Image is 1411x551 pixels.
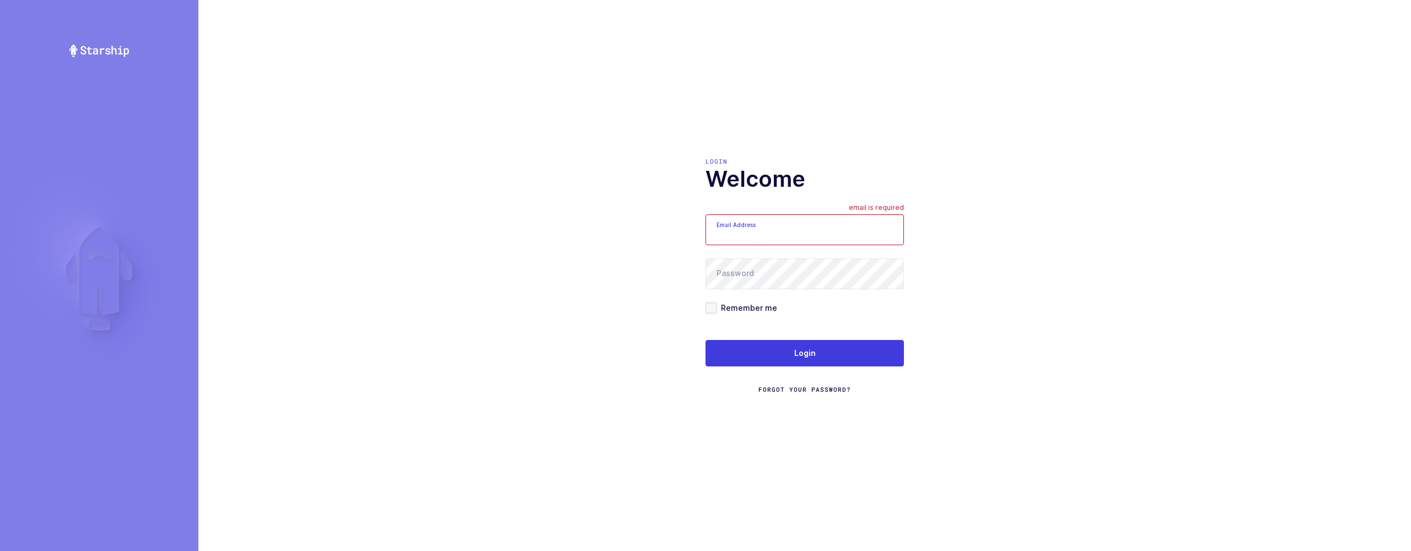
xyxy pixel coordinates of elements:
input: Password [705,258,904,289]
img: Starship [68,44,130,57]
span: Login [794,348,816,359]
button: Login [705,340,904,366]
h1: Welcome [705,166,904,192]
a: Forgot Your Password? [758,385,851,394]
input: Email Address [705,214,904,245]
span: Remember me [717,302,777,313]
div: Login [705,157,904,166]
div: email is required [849,203,904,214]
